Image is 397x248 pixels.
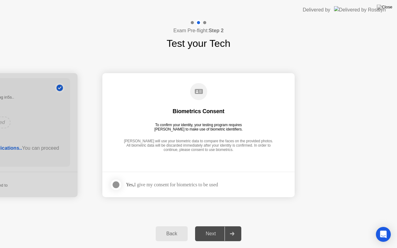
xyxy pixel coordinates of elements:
h1: Test your Tech [167,36,230,51]
button: Next [195,226,241,241]
div: I give my consent for biometrics to be used [126,182,218,188]
div: Next [197,231,225,237]
div: Open Intercom Messenger [376,227,391,242]
button: Back [156,226,188,241]
h4: Exam Pre-flight: [173,27,224,34]
div: Delivered by [303,6,330,14]
div: Biometrics Consent [173,108,225,115]
div: Back [158,231,186,237]
div: To confirm your identity, your testing program requires [PERSON_NAME] to make use of biometric id... [152,123,245,131]
b: Step 2 [209,28,224,33]
strong: Yes, [126,182,134,187]
div: [PERSON_NAME] will use your biometric data to compare the faces on the provided photos. All biome... [122,139,275,153]
img: Close [377,5,392,10]
img: Delivered by Rosalyn [334,6,386,13]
